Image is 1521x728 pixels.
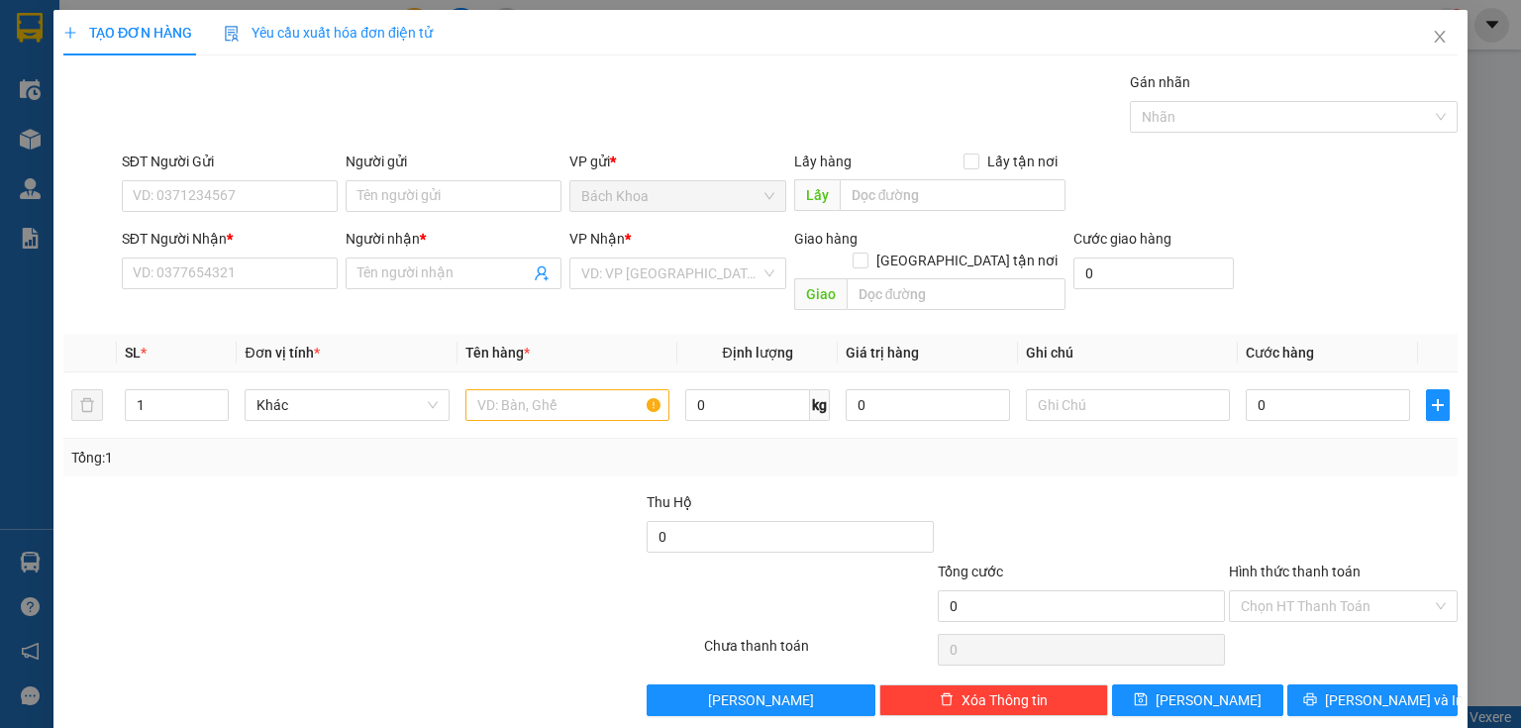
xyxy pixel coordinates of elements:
[708,689,814,711] span: [PERSON_NAME]
[1026,389,1230,421] input: Ghi Chú
[962,689,1048,711] span: Xóa Thông tin
[346,228,561,250] div: Người nhận
[245,345,319,361] span: Đơn vị tính
[346,151,561,172] div: Người gửi
[846,278,1065,310] input: Dọc đường
[224,26,240,42] img: icon
[71,447,588,468] div: Tổng: 1
[1246,345,1314,361] span: Cước hàng
[1426,389,1450,421] button: plus
[465,345,530,361] span: Tên hàng
[569,151,785,172] div: VP gửi
[1156,689,1262,711] span: [PERSON_NAME]
[122,151,338,172] div: SĐT Người Gửi
[646,684,874,716] button: [PERSON_NAME]
[534,265,550,281] span: user-add
[1134,692,1148,708] span: save
[793,179,839,211] span: Lấy
[1287,684,1459,716] button: printer[PERSON_NAME] và In
[1325,689,1464,711] span: [PERSON_NAME] và In
[940,692,954,708] span: delete
[1112,684,1283,716] button: save[PERSON_NAME]
[702,635,935,670] div: Chưa thanh toán
[839,179,1065,211] input: Dọc đường
[1427,397,1449,413] span: plus
[10,119,177,147] li: Phi Long (Đồng Nai)
[581,181,773,211] span: Bách Khoa
[979,151,1065,172] span: Lấy tận nơi
[465,389,669,421] input: VD: Bàn, Ghế
[879,684,1108,716] button: deleteXóa Thông tin
[63,25,192,41] span: TẠO ĐƠN HÀNG
[938,564,1003,579] span: Tổng cước
[569,231,625,247] span: VP Nhận
[793,231,857,247] span: Giao hàng
[810,389,830,421] span: kg
[71,389,103,421] button: delete
[846,389,1010,421] input: 0
[1073,231,1171,247] label: Cước giao hàng
[1073,258,1234,289] input: Cước giao hàng
[846,345,919,361] span: Giá trị hàng
[224,25,433,41] span: Yêu cầu xuất hóa đơn điện tử
[10,147,177,174] li: In ngày: 17:13 14/09
[793,154,851,169] span: Lấy hàng
[1130,74,1190,90] label: Gán nhãn
[256,390,437,420] span: Khác
[722,345,792,361] span: Định lượng
[1229,564,1361,579] label: Hình thức thanh toán
[122,228,338,250] div: SĐT Người Nhận
[793,278,846,310] span: Giao
[646,494,691,510] span: Thu Hộ
[1412,10,1468,65] button: Close
[1432,29,1448,45] span: close
[10,10,119,119] img: logo.jpg
[63,26,77,40] span: plus
[868,250,1065,271] span: [GEOGRAPHIC_DATA] tận nơi
[1303,692,1317,708] span: printer
[125,345,141,361] span: SL
[1018,334,1238,372] th: Ghi chú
